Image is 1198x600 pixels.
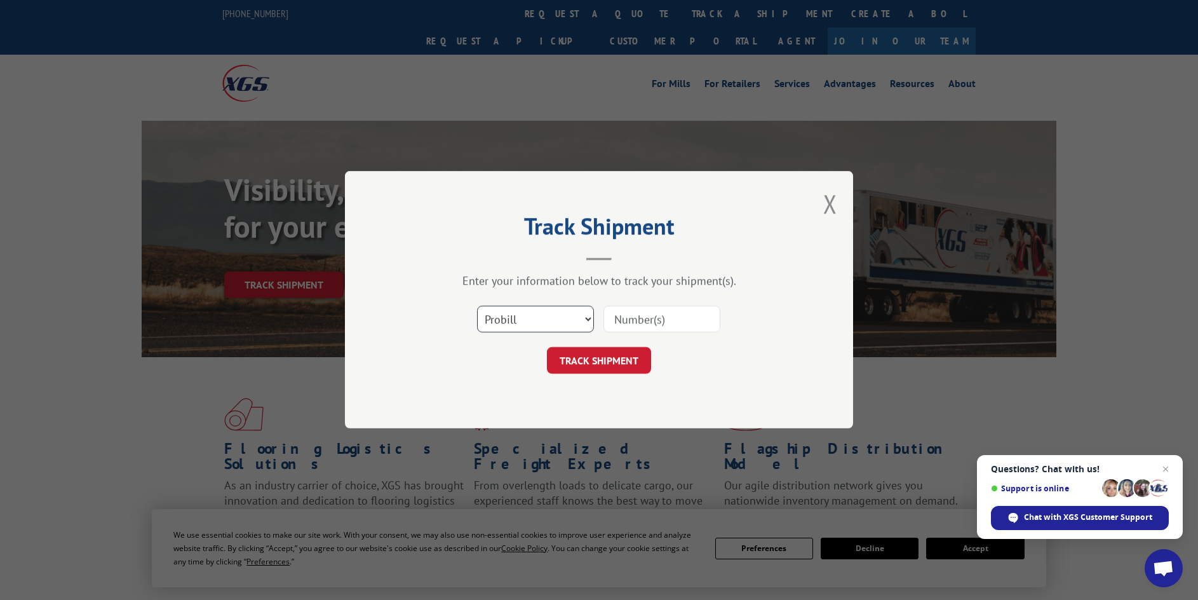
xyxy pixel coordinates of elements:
[1024,512,1152,523] span: Chat with XGS Customer Support
[1158,461,1173,477] span: Close chat
[408,274,790,289] div: Enter your information below to track your shipment(s).
[1145,549,1183,587] div: Open chat
[991,464,1169,474] span: Questions? Chat with us!
[408,217,790,242] h2: Track Shipment
[823,187,837,221] button: Close modal
[991,506,1169,530] div: Chat with XGS Customer Support
[603,306,720,333] input: Number(s)
[991,484,1098,493] span: Support is online
[547,348,651,374] button: TRACK SHIPMENT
